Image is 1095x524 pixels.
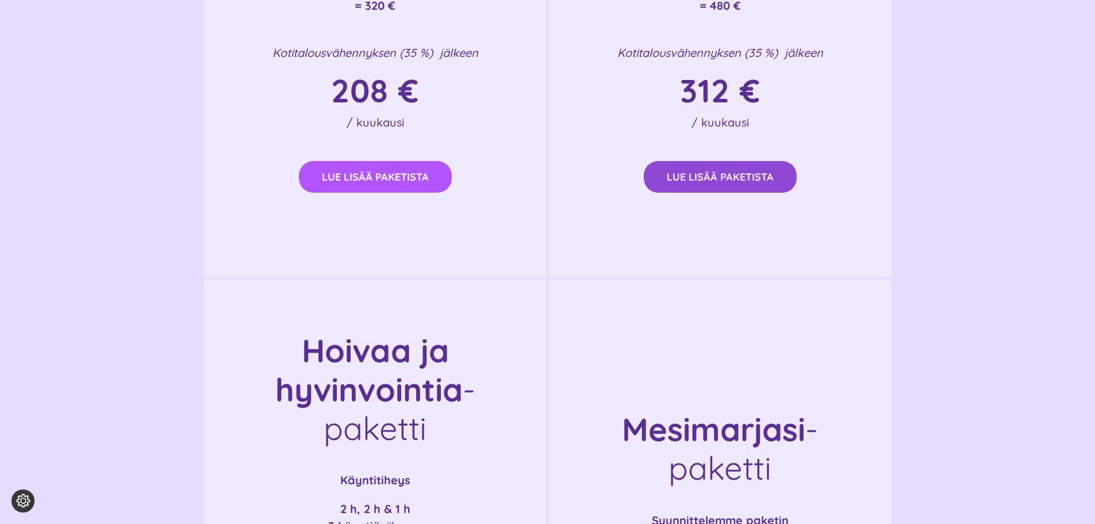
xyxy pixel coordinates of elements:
a: Lue lisää paketista [299,161,452,193]
strong: Mesimarjasi [622,409,805,449]
p: / kuukausi [572,114,869,131]
strong: 312 € [680,70,760,110]
span: Lue lisää paketista [667,171,774,183]
strong: Käyntitiheys [340,473,410,487]
button: Evästeasetukset [11,489,34,512]
h4: -paketti [227,331,524,447]
strong: 2 h, 2 h & 1 h [340,502,410,516]
em: Kotitalousvähennyksen (35 %) jälkeen [272,45,478,60]
h4: -paketti [583,410,857,487]
em: Kotitalousvähennyksen (35 %) jälkeen [617,45,823,60]
strong: 208 € [331,70,419,110]
span: Lue lisää paketista [322,171,429,183]
p: / kuukausi [227,114,524,131]
strong: Hoivaa ja hyvinvointia [275,330,463,409]
a: Lue lisää paketista [644,161,797,193]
